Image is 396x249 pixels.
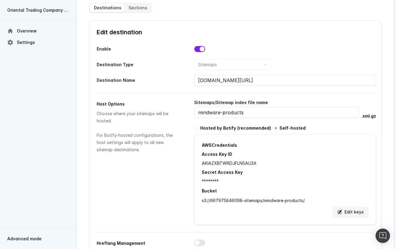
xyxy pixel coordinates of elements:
[125,4,151,12] button: Sections
[90,4,125,12] button: Destinations
[194,100,359,107] label: Sitemaps/Sitemap index file name
[5,37,72,48] a: Settings
[5,26,72,36] a: Overview
[279,124,306,132] label: Self-hosted
[97,240,180,247] h2: Hreflang Management
[97,44,180,54] label: Enable
[376,229,390,243] div: Open Intercom Messenger
[361,112,376,120] div: .xml.gz
[97,100,180,108] h2: Host Options
[97,28,374,36] h2: Edit destination
[202,169,369,175] h3: Secret Access Key
[200,124,271,132] label: Hosted by Botify (recommended)
[202,197,369,204] div: s3://667975846098-sitemaps/mindware-products/
[202,187,369,195] h3: Bucket
[97,110,180,153] div: Choose where your sitemaps will be hosted. For Botify-hosted configurations, the host settings wi...
[97,59,180,70] label: Destination Type
[97,75,180,86] label: Destination Name
[5,5,72,16] button: Oriental Trading Company - Primary
[202,160,369,167] div: AKIAZXBTWRDJFLNSAU3X
[5,233,72,244] button: Advanced mode
[202,151,369,157] h3: Access Key ID
[202,142,369,149] h2: AWS Credentials
[332,207,369,217] button: Edit keys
